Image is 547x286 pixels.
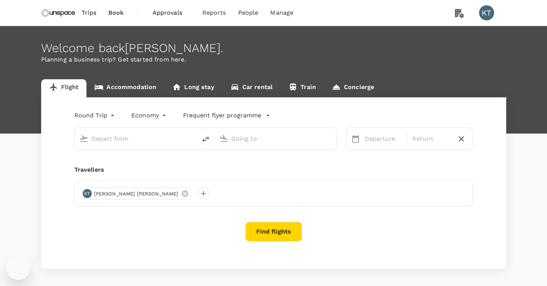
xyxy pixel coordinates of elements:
div: Economy [131,109,168,121]
button: Find flights [245,222,302,241]
a: Flight [41,79,87,97]
a: Concierge [324,79,382,97]
a: Car rental [222,79,281,97]
div: Welcome back [PERSON_NAME] . [41,41,506,55]
button: Open [191,138,193,139]
span: People [238,8,259,17]
span: Reports [202,8,226,17]
p: Return [412,134,450,143]
a: Accommodation [86,79,164,97]
p: Planning a business trip? Get started from here. [41,55,506,64]
p: Frequent flyer programme [183,111,261,120]
span: Approvals [153,8,190,17]
span: Manage [270,8,293,17]
span: Book [108,8,124,17]
span: Trips [82,8,96,17]
span: [PERSON_NAME] [PERSON_NAME] [89,190,183,198]
button: delete [197,130,215,148]
div: Travellers [74,165,473,174]
div: KT[PERSON_NAME] [PERSON_NAME] [81,188,191,200]
p: Departure [365,134,403,143]
button: Open [331,138,333,139]
div: KT [83,189,92,198]
a: Train [280,79,324,97]
input: Depart from [91,133,181,145]
div: KT [479,5,494,20]
iframe: Button to launch messaging window [6,256,30,280]
a: Long stay [164,79,222,97]
input: Going to [231,133,321,145]
img: Unispace [41,5,76,21]
div: Round Trip [74,109,117,121]
button: Frequent flyer programme [183,111,270,120]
